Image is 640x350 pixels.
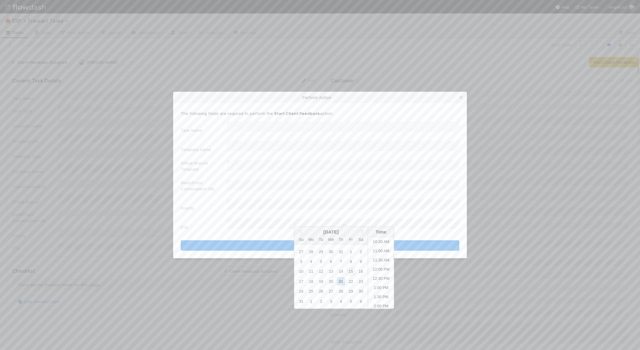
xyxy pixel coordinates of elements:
div: Choose Monday, September 1st, 2025 [307,297,315,306]
div: Choose Thursday, September 4th, 2025 [337,297,345,306]
li: 12:00 PM [368,265,394,275]
ul: Time [368,237,394,309]
div: Choose Monday, August 11th, 2025 [307,267,315,276]
div: Choose Saturday, August 2nd, 2025 [357,247,365,256]
li: 2:00 PM [368,302,394,311]
button: Previous Month [295,227,305,237]
div: Friday [347,235,355,243]
li: 12:30 PM [368,275,394,284]
strong: Start Client Feedback [274,111,320,116]
div: Choose Friday, August 8th, 2025 [347,257,355,266]
label: Slack/Front Conversation URL [181,180,227,192]
div: Choose Sunday, August 10th, 2025 [297,267,305,276]
div: Tuesday [317,235,325,243]
div: Choose Friday, August 22nd, 2025 [347,277,355,286]
div: [DATE] [294,229,368,234]
li: 1:00 PM [368,284,394,293]
div: Choose Wednesday, August 20th, 2025 [327,277,335,286]
div: Choose Monday, August 18th, 2025 [307,277,315,286]
li: 10:30 AM [368,238,394,247]
div: Choose Friday, August 15th, 2025 [347,267,355,276]
div: Choose Wednesday, August 27th, 2025 [327,287,335,295]
div: Choose Wednesday, August 13th, 2025 [327,267,335,276]
div: Sunday [297,235,305,243]
div: Choose Sunday, July 27th, 2025 [297,247,305,256]
div: Choose Sunday, August 17th, 2025 [297,277,305,286]
div: Choose Tuesday, August 12th, 2025 [317,267,325,276]
div: Thursday [337,235,345,243]
div: Choose Monday, August 25th, 2025 [307,287,315,295]
div: Choose Monday, August 4th, 2025 [307,257,315,266]
label: ETA [181,224,188,230]
p: The following fields are required to perform the action: [181,110,459,116]
div: Choose Friday, September 5th, 2025 [347,297,355,306]
div: Choose Friday, August 29th, 2025 [347,287,355,295]
div: Choose Tuesday, August 26th, 2025 [317,287,325,295]
div: Choose Saturday, August 30th, 2025 [357,287,365,295]
div: Choose Wednesday, July 30th, 2025 [327,247,335,256]
label: Template Name [181,146,211,153]
div: Choose Saturday, August 9th, 2025 [357,257,365,266]
div: Perform Action [173,92,467,103]
div: Choose Wednesday, September 3rd, 2025 [327,297,335,306]
div: Choose Tuesday, July 29th, 2025 [317,247,325,256]
div: Choose Date and Time [294,226,394,309]
label: Github Branch Template [181,160,227,172]
div: Choose Tuesday, August 19th, 2025 [317,277,325,286]
div: Choose Thursday, August 14th, 2025 [337,267,345,276]
div: Choose Thursday, August 21st, 2025 [337,277,345,286]
div: Choose Thursday, August 7th, 2025 [337,257,345,266]
li: 1:30 PM [368,293,394,302]
div: Monday [307,235,315,243]
li: 11:00 AM [368,247,394,256]
div: Choose Sunday, August 3rd, 2025 [297,257,305,266]
label: Task Name [181,127,202,133]
div: Choose Saturday, September 6th, 2025 [357,297,365,306]
div: Choose Thursday, July 31st, 2025 [337,247,345,256]
button: Next Month [358,227,368,237]
button: Start Client Feedback [181,240,459,251]
div: Choose Sunday, August 31st, 2025 [297,297,305,306]
div: Choose Wednesday, August 6th, 2025 [327,257,335,266]
div: Wednesday [327,235,335,243]
label: Priority [181,205,194,211]
div: Choose Thursday, August 28th, 2025 [337,287,345,295]
div: Choose Saturday, August 23rd, 2025 [357,277,365,286]
li: 11:30 AM [368,256,394,265]
div: Time [370,229,392,234]
div: Choose Friday, August 1st, 2025 [347,247,355,256]
div: Month August, 2025 [296,247,366,306]
div: Choose Tuesday, August 5th, 2025 [317,257,325,266]
div: Choose Monday, July 28th, 2025 [307,247,315,256]
div: Choose Saturday, August 16th, 2025 [357,267,365,276]
div: Saturday [357,235,365,243]
div: Choose Sunday, August 24th, 2025 [297,287,305,295]
div: Choose Tuesday, September 2nd, 2025 [317,297,325,306]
